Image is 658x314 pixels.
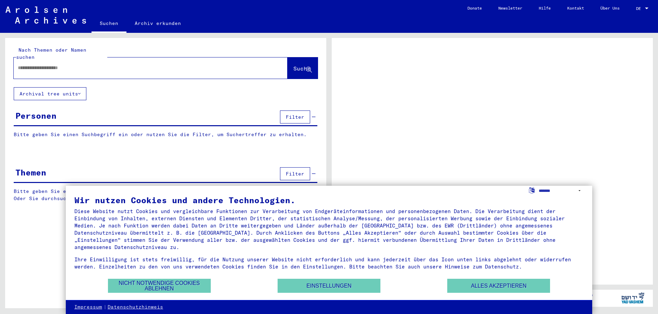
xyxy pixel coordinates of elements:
span: Suche [293,65,310,72]
img: yv_logo.png [620,289,646,306]
button: Suche [288,57,318,79]
img: Arolsen_neg.svg [5,6,86,24]
mat-label: Nach Themen oder Namen suchen [16,47,86,60]
p: Bitte geben Sie einen Suchbegriff ein oder nutzen Sie die Filter, um Suchertreffer zu erhalten. O... [14,188,318,202]
div: Personen [15,109,57,122]
span: DE [636,6,644,11]
a: Suchen [92,15,126,33]
a: Datenschutzhinweis [108,304,163,311]
select: Sprache auswählen [539,186,584,196]
button: Archival tree units [14,87,86,100]
div: Themen [15,166,46,179]
span: Filter [286,114,304,120]
div: Diese Website nutzt Cookies und vergleichbare Funktionen zur Verarbeitung von Endgeräteinformatio... [74,208,584,251]
button: Filter [280,167,310,180]
a: Archiv erkunden [126,15,189,31]
span: Filter [286,171,304,177]
button: Alles akzeptieren [447,279,550,293]
button: Nicht notwendige Cookies ablehnen [108,279,211,293]
div: Wir nutzen Cookies und andere Technologien. [74,196,584,204]
button: Einstellungen [278,279,380,293]
button: Filter [280,110,310,123]
label: Sprache auswählen [528,187,535,193]
a: Impressum [74,304,102,311]
div: Ihre Einwilligung ist stets freiwillig, für die Nutzung unserer Website nicht erforderlich und ka... [74,256,584,270]
p: Bitte geben Sie einen Suchbegriff ein oder nutzen Sie die Filter, um Suchertreffer zu erhalten. [14,131,317,138]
